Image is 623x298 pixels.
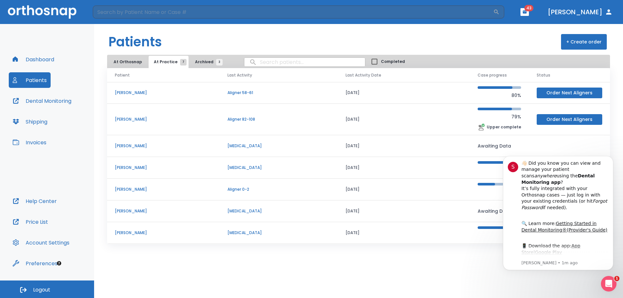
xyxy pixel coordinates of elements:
td: [DATE] [338,157,470,179]
p: [PERSON_NAME] [115,208,212,214]
td: [DATE] [338,135,470,157]
p: 79% [478,113,521,121]
td: [DATE] [338,222,470,244]
p: 100% [478,166,521,174]
span: Last Activity Date [346,72,381,78]
p: Awaiting Data [478,207,521,215]
button: Order Next Aligners [537,88,602,98]
button: Invoices [9,135,50,150]
p: [PERSON_NAME] [115,116,212,122]
button: Patients [9,72,51,88]
button: Price List [9,214,52,230]
div: Tooltip anchor [56,260,62,266]
button: Help Center [9,193,61,209]
button: At Orthosnap [108,56,147,68]
p: 40% [478,188,521,196]
p: [PERSON_NAME] [115,165,212,171]
button: + Create order [561,34,607,50]
span: Case progress [478,72,507,78]
td: [DATE] [338,82,470,104]
img: Orthosnap [8,5,77,18]
p: [MEDICAL_DATA] [227,230,330,236]
p: [PERSON_NAME] [115,143,212,149]
p: Upper complete [487,124,521,130]
p: Awaiting Data [478,142,521,150]
p: Aligner 82-108 [227,116,330,122]
input: search [244,56,365,68]
p: [MEDICAL_DATA] [227,165,330,171]
td: [DATE] [338,179,470,200]
span: Logout [33,286,50,293]
span: At Practice [154,59,183,65]
span: 7 [180,59,187,66]
td: [DATE] [338,104,470,135]
span: Completed [381,59,405,65]
button: Order Next Aligners [537,114,602,125]
span: Patient [115,72,130,78]
span: 1 [614,276,619,281]
div: tabs [108,56,226,68]
span: 43 [524,5,533,11]
span: Archived [195,59,219,65]
p: Aligner 0-2 [227,186,330,192]
button: Preferences [9,256,61,271]
p: [PERSON_NAME] [115,90,212,96]
iframe: Intercom live chat [601,276,617,292]
span: Status [537,72,550,78]
p: [PERSON_NAME] [115,230,212,236]
iframe: Intercom notifications message [493,146,623,280]
button: [PERSON_NAME] [545,6,615,18]
span: Last Activity [227,72,252,78]
td: [DATE] [338,200,470,222]
h1: Patients [108,32,162,52]
input: Search by Patient Name or Case # [93,6,493,18]
p: [MEDICAL_DATA] [227,143,330,149]
button: Shipping [9,114,51,129]
p: 80% [478,91,521,99]
button: Dashboard [9,52,58,67]
button: Dental Monitoring [9,93,75,109]
button: Account Settings [9,235,73,250]
span: 3 [216,59,223,66]
p: 100% [478,232,521,239]
p: [MEDICAL_DATA] [227,208,330,214]
p: Aligner 58-61 [227,90,330,96]
p: [PERSON_NAME] [115,186,212,192]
